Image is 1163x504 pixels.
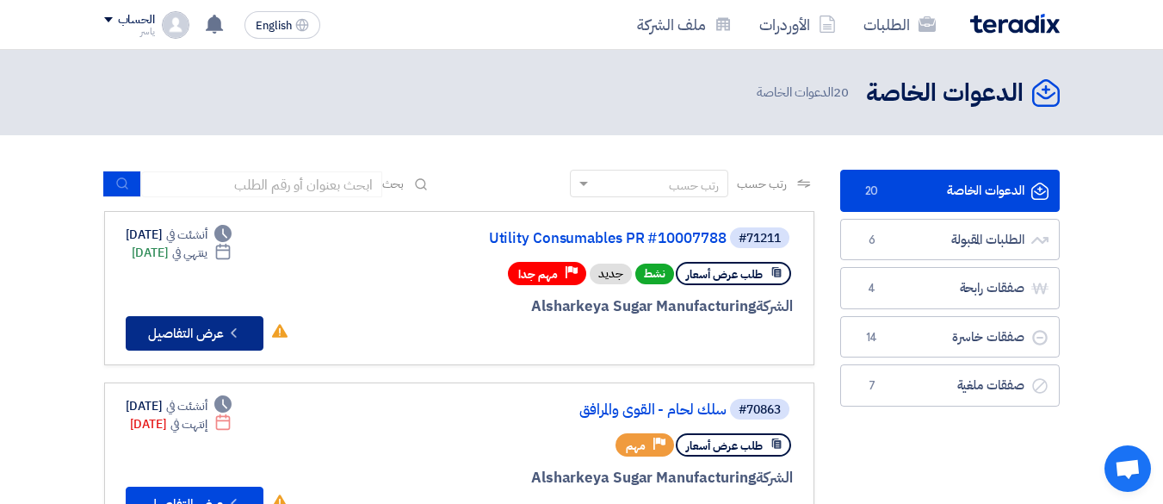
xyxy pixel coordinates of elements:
span: بحث [382,175,405,193]
a: الأوردرات [745,4,850,45]
a: الطلبات المقبولة6 [840,219,1060,261]
span: أنشئت في [166,226,207,244]
a: صفقات رابحة4 [840,267,1060,309]
span: رتب حسب [737,175,786,193]
div: [DATE] [132,244,232,262]
span: 7 [862,377,882,395]
span: ينتهي في [172,244,207,262]
div: ياسر [104,27,155,36]
span: English [256,20,292,32]
input: ابحث بعنوان أو رقم الطلب [141,171,382,197]
span: 20 [862,183,882,200]
a: صفقات ملغية7 [840,364,1060,407]
a: ملف الشركة [623,4,745,45]
span: طلب عرض أسعار [686,266,763,283]
a: الدعوات الخاصة20 [840,170,1060,212]
span: نشط [635,264,674,284]
div: [DATE] [126,397,232,415]
span: الشركة [756,296,793,317]
span: الشركة [756,467,793,488]
div: رتب حسب [669,177,719,195]
div: Alsharkeya Sugar Manufacturing [379,467,793,489]
button: عرض التفاصيل [126,316,263,351]
span: الدعوات الخاصة [757,83,851,103]
span: 6 [862,232,882,249]
div: [DATE] [126,226,232,244]
span: 20 [833,83,849,102]
span: 4 [862,280,882,297]
span: إنتهت في [170,415,207,433]
div: Alsharkeya Sugar Manufacturing [379,296,793,318]
div: الحساب [118,13,155,28]
a: صفقات خاسرة14 [840,316,1060,358]
div: #70863 [739,404,781,416]
a: Utility Consumables PR #10007788 [382,231,727,246]
span: مهم [626,438,646,454]
img: Teradix logo [970,14,1060,34]
img: profile_test.png [162,11,189,39]
button: English [244,11,320,39]
a: سلك لحام - القوي والمرافق [382,402,727,418]
div: [DATE] [130,415,232,433]
a: الطلبات [850,4,950,45]
span: أنشئت في [166,397,207,415]
div: #71211 [739,233,781,245]
h2: الدعوات الخاصة [866,77,1024,110]
div: جديد [590,264,632,284]
span: مهم جدا [518,266,558,283]
a: دردشة مفتوحة [1104,445,1151,492]
span: 14 [862,329,882,346]
span: طلب عرض أسعار [686,438,763,454]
